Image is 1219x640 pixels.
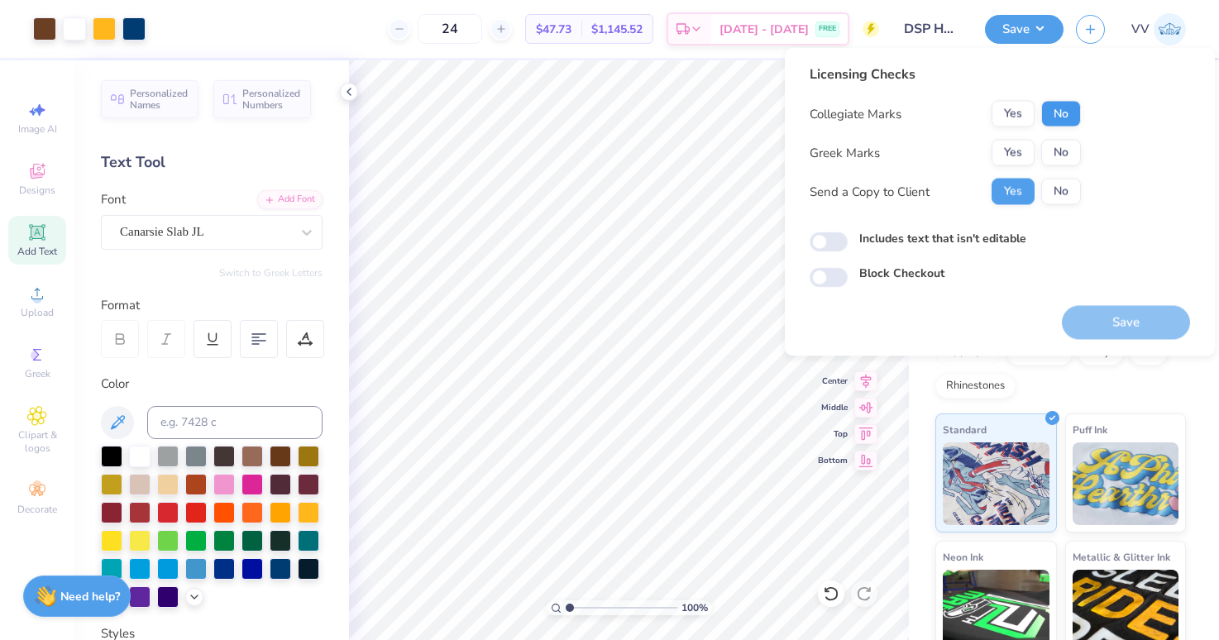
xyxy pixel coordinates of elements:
img: Standard [943,442,1049,525]
div: Collegiate Marks [810,104,901,123]
div: Add Font [257,190,323,209]
button: Yes [992,140,1035,166]
span: Greek [25,367,50,380]
button: Switch to Greek Letters [219,266,323,279]
span: Personalized Numbers [242,88,301,111]
button: Yes [992,179,1035,205]
span: Add Text [17,245,57,258]
span: Decorate [17,503,57,516]
div: Text Tool [101,151,323,174]
button: No [1041,179,1081,205]
label: Block Checkout [859,265,944,282]
div: Color [101,375,323,394]
span: Middle [818,402,848,413]
div: Licensing Checks [810,64,1081,84]
button: Yes [992,101,1035,127]
div: Format [101,296,324,315]
span: Standard [943,421,987,438]
span: $1,145.52 [591,21,643,38]
span: Neon Ink [943,548,983,566]
input: Untitled Design [892,12,973,45]
strong: Need help? [60,589,120,604]
span: Puff Ink [1073,421,1107,438]
span: VV [1131,20,1150,39]
span: Clipart & logos [8,428,66,455]
div: Send a Copy to Client [810,182,930,201]
button: No [1041,101,1081,127]
span: [DATE] - [DATE] [719,21,809,38]
button: Save [985,15,1064,44]
span: Metallic & Glitter Ink [1073,548,1170,566]
a: VV [1131,13,1186,45]
label: Font [101,190,126,209]
input: – – [418,14,482,44]
span: Personalized Names [130,88,189,111]
span: Center [818,375,848,387]
span: $47.73 [536,21,571,38]
label: Includes text that isn't editable [859,230,1026,247]
div: Greek Marks [810,143,880,162]
span: Top [818,428,848,440]
span: 100 % [681,600,708,615]
span: Image AI [18,122,57,136]
div: Rhinestones [935,374,1016,399]
span: Upload [21,306,54,319]
img: Via Villanueva [1154,13,1186,45]
img: Puff Ink [1073,442,1179,525]
input: e.g. 7428 c [147,406,323,439]
button: No [1041,140,1081,166]
span: FREE [819,23,836,35]
span: Designs [19,184,55,197]
span: Bottom [818,455,848,466]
